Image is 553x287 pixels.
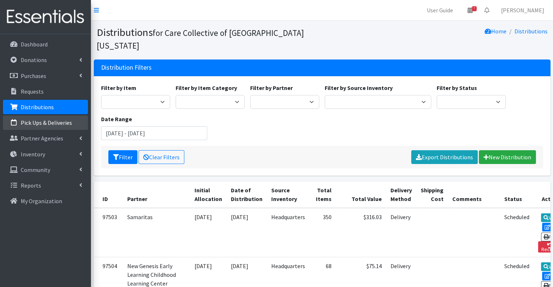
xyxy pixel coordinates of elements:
[21,41,48,48] p: Dashboard
[21,119,72,126] p: Pick Ups & Deliveries
[3,163,88,177] a: Community
[3,194,88,208] a: My Organization
[485,28,506,35] a: Home
[3,147,88,161] a: Inventory
[3,69,88,83] a: Purchases
[94,181,123,208] th: ID
[3,100,88,114] a: Distributions
[123,208,190,257] td: Samaritas
[97,28,304,51] small: for Care Collective of [GEOGRAPHIC_DATA][US_STATE]
[3,131,88,145] a: Partner Agencies
[21,56,47,63] p: Donations
[309,181,336,208] th: Total Items
[3,53,88,67] a: Donations
[21,166,50,173] p: Community
[190,208,227,257] td: [DATE]
[3,37,88,52] a: Dashboard
[325,83,393,92] label: Filter by Source Inventory
[411,150,478,164] a: Export Distributions
[495,3,550,17] a: [PERSON_NAME]
[139,150,184,164] a: Clear Filters
[3,5,88,29] img: HumanEssentials
[448,181,500,208] th: Comments
[416,181,448,208] th: Shipping Cost
[21,182,41,189] p: Reports
[101,126,208,140] input: January 1, 2011 - December 31, 2011
[267,181,309,208] th: Source Inventory
[250,83,293,92] label: Filter by Partner
[108,150,137,164] button: Filter
[190,181,227,208] th: Initial Allocation
[386,181,416,208] th: Delivery Method
[101,115,132,123] label: Date Range
[3,178,88,193] a: Reports
[227,208,267,257] td: [DATE]
[123,181,190,208] th: Partner
[514,28,548,35] a: Distributions
[21,135,63,142] p: Partner Agencies
[462,3,478,17] a: 7
[21,197,62,205] p: My Organization
[500,181,534,208] th: Status
[479,150,536,164] a: New Distribution
[3,115,88,130] a: Pick Ups & Deliveries
[3,84,88,99] a: Requests
[309,208,336,257] td: 350
[336,181,386,208] th: Total Value
[336,208,386,257] td: $316.03
[21,72,46,79] p: Purchases
[267,208,309,257] td: Headquarters
[421,3,459,17] a: User Guide
[227,181,267,208] th: Date of Distribution
[21,103,54,111] p: Distributions
[94,208,123,257] td: 97503
[21,88,44,95] p: Requests
[101,64,152,71] h3: Distribution Filters
[386,208,416,257] td: Delivery
[101,83,136,92] label: Filter by Item
[472,6,477,11] span: 7
[21,151,45,158] p: Inventory
[97,26,320,51] h1: Distributions
[500,208,534,257] td: Scheduled
[176,83,237,92] label: Filter by Item Category
[437,83,477,92] label: Filter by Status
